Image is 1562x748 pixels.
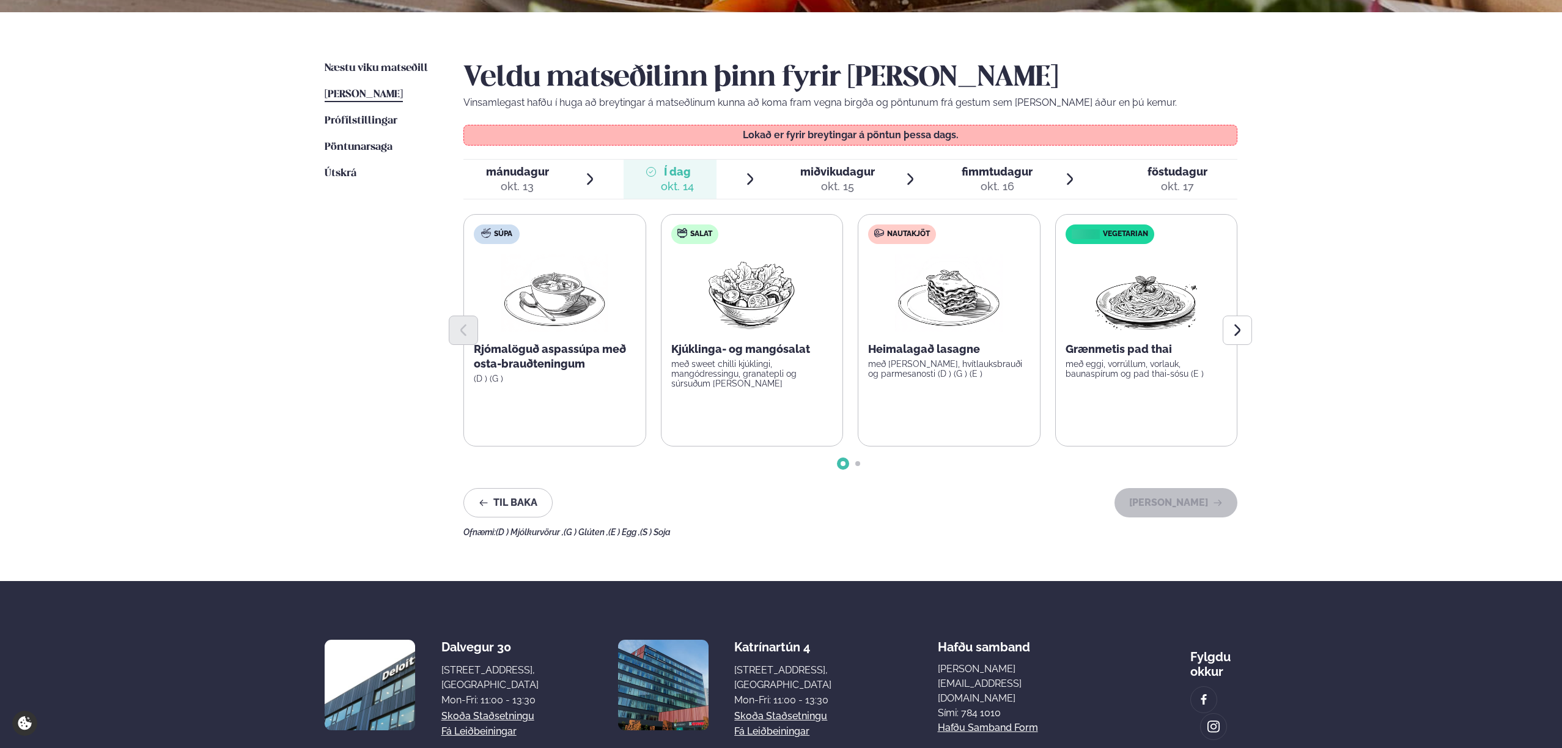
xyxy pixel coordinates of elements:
img: salad.svg [677,228,687,238]
div: okt. 16 [962,179,1033,194]
span: Nautakjöt [887,229,930,239]
span: Hafðu samband [938,630,1030,654]
p: Lokað er fyrir breytingar á pöntun þessa dags. [476,130,1225,140]
a: Skoða staðsetningu [441,709,534,724]
div: Mon-Fri: 11:00 - 13:30 [441,693,539,708]
div: [STREET_ADDRESS], [GEOGRAPHIC_DATA] [441,663,539,692]
div: okt. 13 [486,179,549,194]
span: mánudagur [486,165,549,178]
a: Skoða staðsetningu [734,709,827,724]
span: Salat [690,229,712,239]
span: [PERSON_NAME] [325,89,403,100]
a: Útskrá [325,166,356,181]
div: Dalvegur 30 [441,640,539,654]
div: [STREET_ADDRESS], [GEOGRAPHIC_DATA] [734,663,831,692]
div: okt. 15 [800,179,875,194]
a: Fá leiðbeiningar [441,724,517,739]
span: Útskrá [325,168,356,179]
p: með [PERSON_NAME], hvítlauksbrauði og parmesanosti (D ) (G ) (E ) [868,359,1030,379]
p: Grænmetis pad thai [1066,342,1228,357]
img: Lasagna.png [895,254,1003,332]
span: Vegetarian [1103,229,1148,239]
img: image alt [1207,720,1220,734]
span: Næstu viku matseðill [325,63,428,73]
img: image alt [1197,693,1210,707]
div: Fylgdu okkur [1190,640,1237,679]
p: með eggi, vorrúllum, vorlauk, baunaspírum og pad thai-sósu (E ) [1066,359,1228,379]
a: Prófílstillingar [325,114,397,128]
p: Rjómalöguð aspassúpa með osta-brauðteningum [474,342,636,371]
div: okt. 17 [1148,179,1207,194]
div: Mon-Fri: 11:00 - 13:30 [734,693,831,708]
button: Next slide [1223,316,1252,345]
a: Næstu viku matseðill [325,61,428,76]
img: Spagetti.png [1092,254,1200,332]
span: (D ) Mjólkurvörur , [496,527,564,537]
a: [PERSON_NAME][EMAIL_ADDRESS][DOMAIN_NAME] [938,662,1085,706]
span: Go to slide 1 [841,461,845,466]
h2: Veldu matseðilinn þinn fyrir [PERSON_NAME] [463,61,1237,95]
p: Sími: 784 1010 [938,706,1085,720]
button: Til baka [463,488,553,517]
a: Fá leiðbeiningar [734,724,809,739]
span: (E ) Egg , [608,527,640,537]
a: image alt [1191,687,1217,713]
div: Katrínartún 4 [734,640,831,654]
img: soup.svg [481,228,491,238]
span: (S ) Soja [640,527,671,537]
a: [PERSON_NAME] [325,87,403,102]
a: Hafðu samband form [938,720,1038,735]
span: Í dag [661,165,694,179]
img: beef.svg [874,228,884,238]
a: Pöntunarsaga [325,140,392,155]
button: Previous slide [449,316,478,345]
span: Prófílstillingar [325,116,397,126]
p: (D ) (G ) [474,374,636,383]
p: með sweet chilli kjúklingi, mangódressingu, granatepli og súrsuðum [PERSON_NAME] [671,359,833,388]
span: fimmtudagur [962,165,1033,178]
img: image alt [618,640,709,730]
div: Ofnæmi: [463,527,1237,537]
p: Vinsamlegast hafðu í huga að breytingar á matseðlinum kunna að koma fram vegna birgða og pöntunum... [463,95,1237,110]
img: Soup.png [501,254,608,332]
span: Pöntunarsaga [325,142,392,152]
a: image alt [1201,714,1226,739]
div: okt. 14 [661,179,694,194]
button: [PERSON_NAME] [1114,488,1237,517]
img: icon [1069,229,1102,240]
img: Salad.png [698,254,806,332]
img: image alt [325,640,415,730]
span: föstudagur [1148,165,1207,178]
p: Heimalagað lasagne [868,342,1030,357]
span: miðvikudagur [800,165,875,178]
span: Go to slide 2 [855,461,860,466]
p: Kjúklinga- og mangósalat [671,342,833,357]
span: (G ) Glúten , [564,527,608,537]
a: Cookie settings [12,711,37,736]
span: Súpa [494,229,512,239]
